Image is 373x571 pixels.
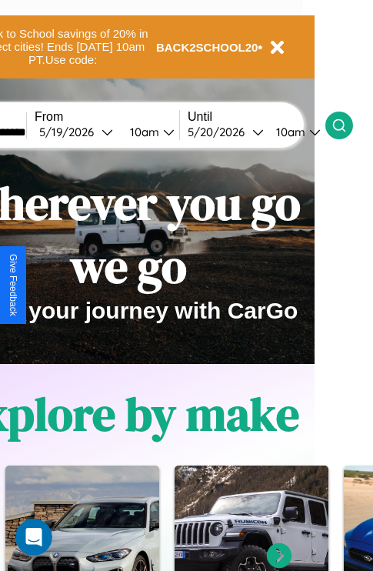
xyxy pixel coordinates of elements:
[118,124,179,140] button: 10am
[35,110,179,124] label: From
[188,110,325,124] label: Until
[35,124,118,140] button: 5/19/2026
[268,125,309,139] div: 10am
[122,125,163,139] div: 10am
[188,125,252,139] div: 5 / 20 / 2026
[39,125,102,139] div: 5 / 19 / 2026
[8,254,18,316] div: Give Feedback
[156,41,258,54] b: BACK2SCHOOL20
[264,124,325,140] button: 10am
[15,519,52,556] iframe: Intercom live chat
